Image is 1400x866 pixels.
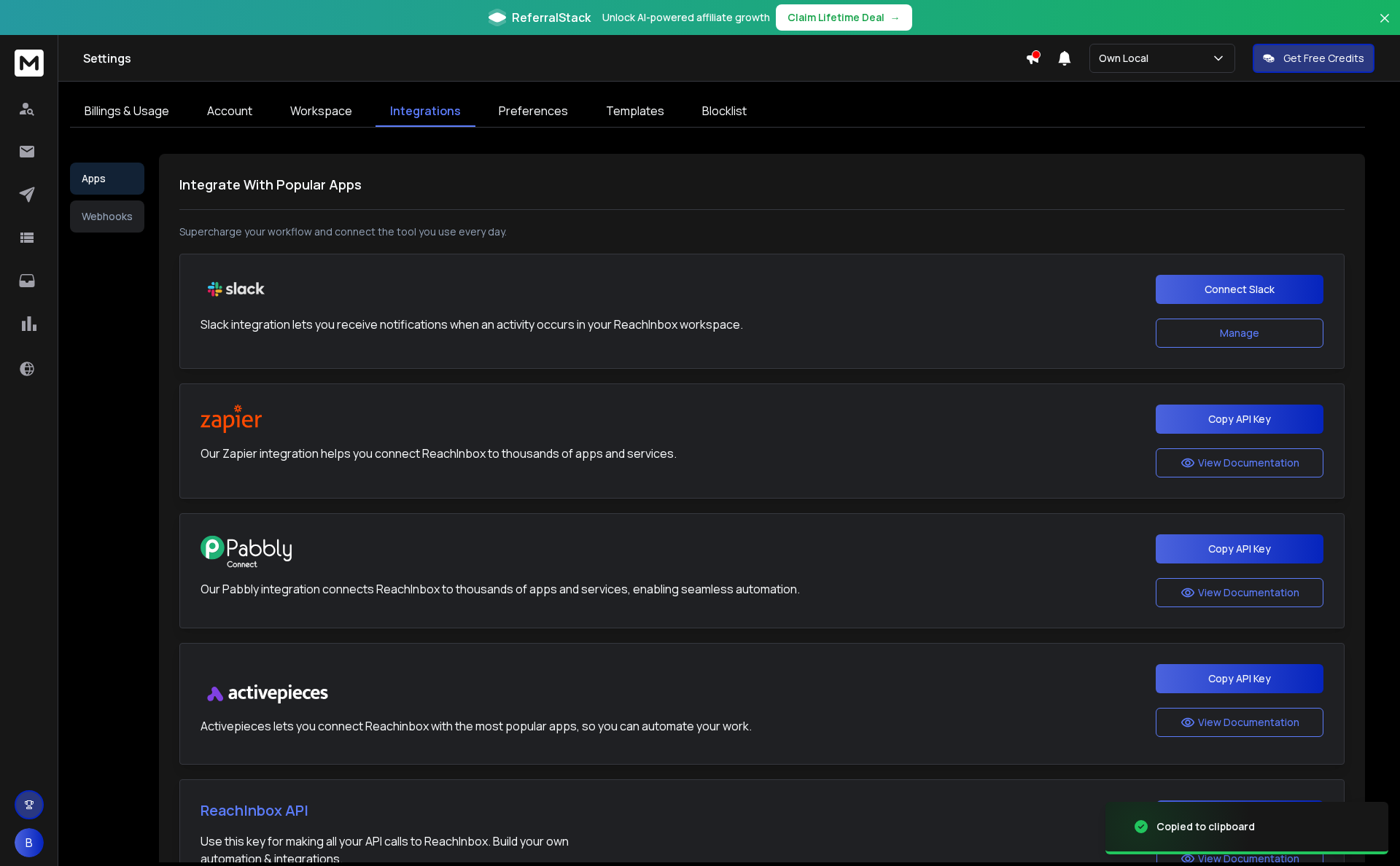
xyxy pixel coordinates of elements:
button: Apps [70,163,144,195]
button: Get Free Credits [1253,44,1374,73]
a: Billings & Usage [70,96,184,127]
button: Webhooks [70,200,144,233]
button: Connect Slack [1156,275,1323,304]
button: Copy API Key [1156,405,1323,434]
div: Copied to clipboard [1156,819,1255,834]
p: Own Local [1099,51,1154,66]
p: Unlock AI-powered affiliate growth [602,10,770,25]
button: Close banner [1375,9,1394,44]
a: Integrations [376,96,475,127]
span: ReferralStack [512,9,591,26]
h1: Settings [83,50,1025,67]
button: Copy API Key [1156,664,1323,693]
a: Blocklist [688,96,761,127]
button: View Documentation [1156,578,1323,607]
button: B [15,828,44,857]
p: Slack integration lets you receive notifications when an activity occurs in your ReachInbox works... [201,316,743,333]
a: Account [192,96,267,127]
button: View Documentation [1156,448,1323,477]
button: Claim Lifetime Deal→ [776,4,912,31]
p: Activepieces lets you connect Reachinbox with the most popular apps, so you can automate your work. [201,717,752,735]
a: Preferences [484,96,583,127]
button: View Documentation [1156,708,1323,737]
h1: Integrate With Popular Apps [179,174,1345,195]
p: Get Free Credits [1283,51,1364,66]
p: Our Pabbly integration connects ReachInbox to thousands of apps and services, enabling seamless a... [201,580,800,598]
a: Templates [591,96,679,127]
button: Copy API Key [1156,534,1323,563]
p: Our Zapier integration helps you connect ReachInbox to thousands of apps and services. [201,445,677,462]
span: → [890,10,901,25]
button: Manage [1156,319,1323,348]
a: Workspace [276,96,367,127]
h1: ReachInbox API [201,800,569,821]
p: Supercharge your workflow and connect the tool you use every day. [179,225,1345,239]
